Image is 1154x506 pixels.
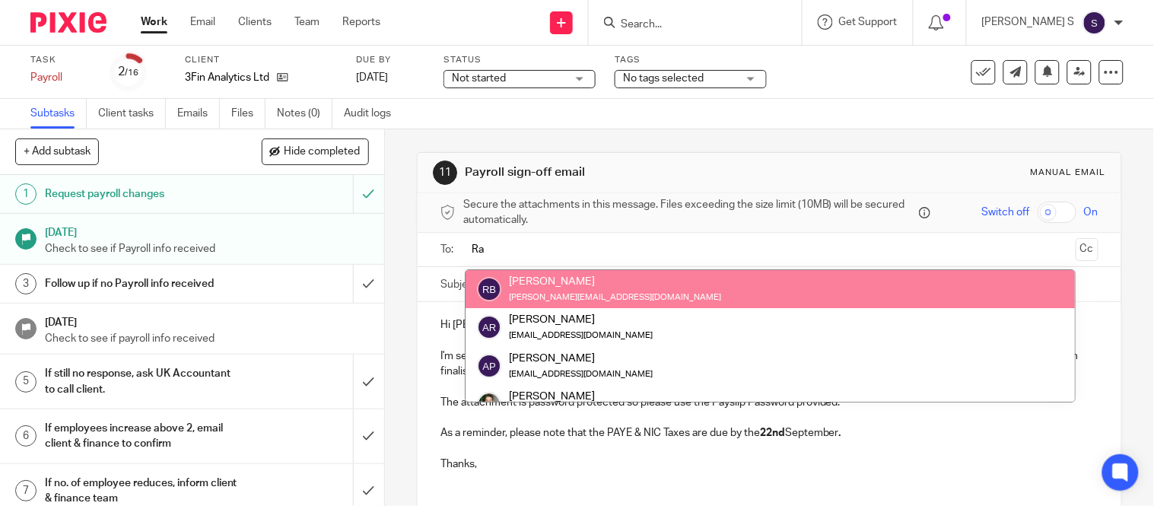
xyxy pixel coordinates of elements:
label: Tags [615,54,767,66]
label: Client [185,54,337,66]
a: Emails [177,99,220,129]
a: Work [141,14,167,30]
img: svg%3E [1082,11,1107,35]
h1: If employees increase above 2, email client & finance to confirm [45,417,240,456]
button: Cc [1076,238,1098,261]
div: 1 [15,183,37,205]
a: Notes (0) [277,99,332,129]
p: The attachment is password protected so please use the Payslip Password provided. [440,395,1098,410]
button: + Add subtask [15,138,99,164]
div: 7 [15,480,37,501]
p: As a reminder, please note that the PAYE & NIC Taxes are due by the September [440,425,1098,441]
div: 6 [15,425,37,447]
label: Status [443,54,596,66]
p: [PERSON_NAME] S [982,14,1075,30]
a: Team [294,14,319,30]
button: Hide completed [262,138,369,164]
div: [PERSON_NAME] [509,312,653,327]
label: Task [30,54,91,66]
h1: Payroll sign-off email [465,164,802,180]
div: 2 [119,63,139,81]
a: Subtasks [30,99,87,129]
a: Files [231,99,265,129]
span: [DATE] [356,72,388,83]
label: Due by [356,54,424,66]
p: Thanks, [440,457,1098,472]
div: Payroll [30,70,91,85]
h1: If still no response, ask UK Accountant to call client. [45,362,240,401]
h1: [DATE] [45,311,369,330]
p: Check to see if payroll info received [45,331,369,346]
a: Audit logs [344,99,402,129]
img: Max%20Raynor.png [477,392,501,416]
div: 5 [15,371,37,393]
label: Subject: [440,277,480,292]
img: svg%3E [477,315,501,339]
div: Manual email [1031,167,1106,179]
h1: Follow up if no Payroll info received [45,272,240,295]
span: Switch off [982,205,1030,220]
p: I'm sending in attachment the payroll report for this month. Please review at your earliest conve... [440,348,1098,380]
small: [EMAIL_ADDRESS][DOMAIN_NAME] [509,331,653,339]
div: [PERSON_NAME] [509,350,653,365]
a: Clients [238,14,272,30]
div: 11 [433,161,457,185]
img: svg%3E [477,277,501,301]
span: Not started [452,73,506,84]
span: Hide completed [285,146,361,158]
strong: 22nd [760,428,785,438]
small: /16 [126,68,139,77]
strong: . [839,428,841,438]
p: Check to see if Payroll info received [45,241,369,256]
small: [PERSON_NAME][EMAIL_ADDRESS][DOMAIN_NAME] [509,293,721,301]
label: To: [440,242,457,257]
span: Secure the attachments in this message. Files exceeding the size limit (10MB) will be secured aut... [463,197,915,228]
p: 3Fin Analytics Ltd [185,70,269,85]
span: Get Support [839,17,898,27]
img: svg%3E [477,354,501,378]
div: 3 [15,273,37,294]
span: On [1084,205,1098,220]
a: Reports [342,14,380,30]
div: [PERSON_NAME] [509,389,653,404]
div: [PERSON_NAME] [509,274,721,289]
img: Pixie [30,12,106,33]
h1: Request payroll changes [45,183,240,205]
h1: [DATE] [45,221,369,240]
a: Client tasks [98,99,166,129]
span: No tags selected [623,73,704,84]
p: Hi [PERSON_NAME], [440,317,1098,333]
small: [EMAIL_ADDRESS][DOMAIN_NAME] [509,370,653,378]
input: Search [619,18,756,32]
a: Email [190,14,215,30]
